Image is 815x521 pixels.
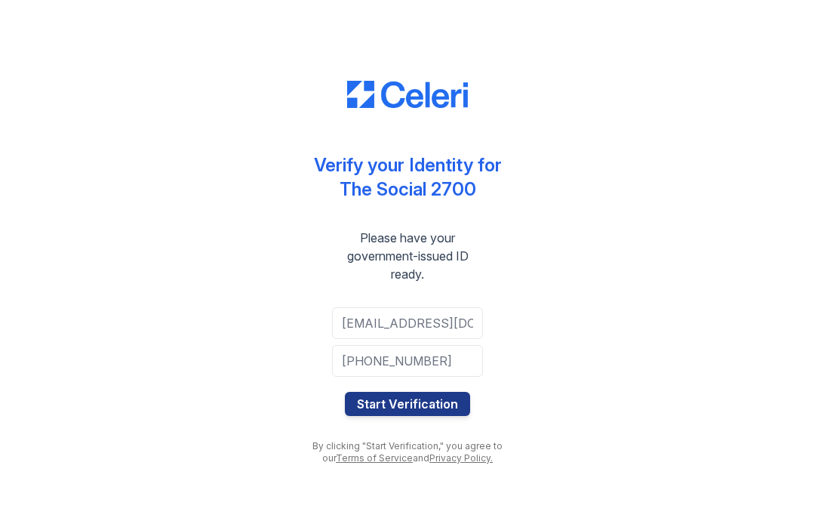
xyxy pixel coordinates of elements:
[314,153,502,202] div: Verify your Identity for The Social 2700
[429,452,493,464] a: Privacy Policy.
[302,440,513,464] div: By clicking "Start Verification," you agree to our and
[302,229,513,283] div: Please have your government-issued ID ready.
[336,452,413,464] a: Terms of Service
[347,81,468,108] img: CE_Logo_Blue-a8612792a0a2168367f1c8372b55b34899dd931a85d93a1a3d3e32e68fde9ad4.png
[345,392,470,416] button: Start Verification
[332,307,483,339] input: Email
[332,345,483,377] input: Phone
